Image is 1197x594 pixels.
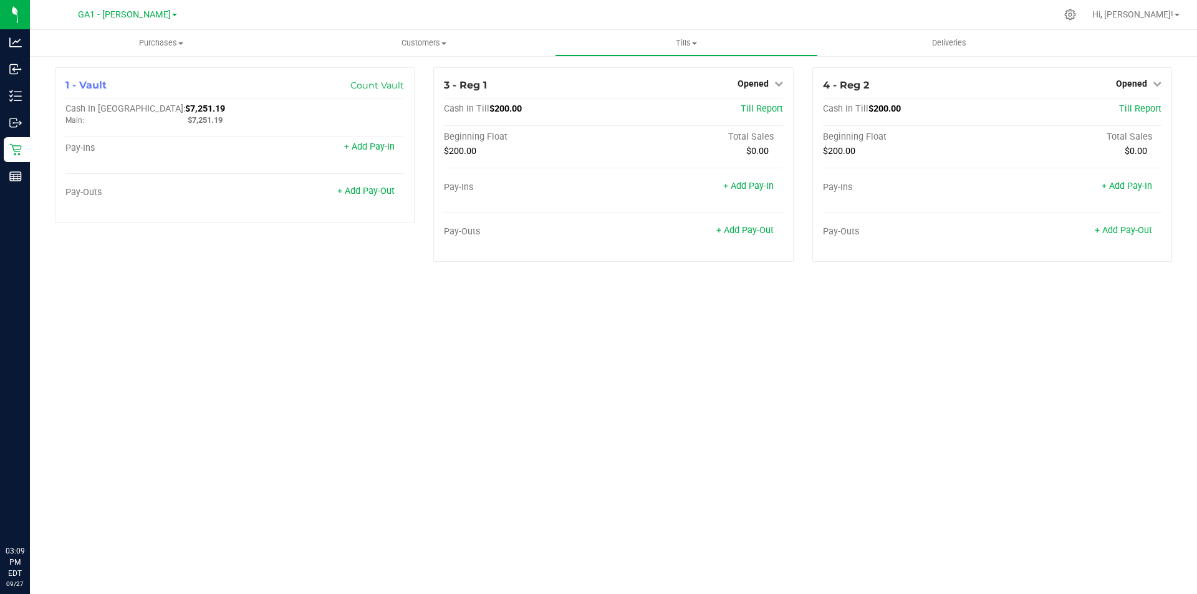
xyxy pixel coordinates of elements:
a: Count Vault [350,80,404,91]
span: 4 - Reg 2 [823,79,869,91]
span: 1 - Vault [65,79,107,91]
div: Pay-Outs [823,226,993,237]
div: Pay-Outs [65,187,235,198]
p: 09/27 [6,579,24,588]
span: Customers [293,37,554,49]
a: + Add Pay-In [344,141,395,152]
p: 03:09 PM EDT [6,545,24,579]
span: Hi, [PERSON_NAME]! [1092,9,1173,19]
div: Manage settings [1062,9,1078,21]
span: Cash In Till [444,103,489,114]
span: $7,251.19 [188,115,223,125]
inline-svg: Retail [9,143,22,156]
a: Till Report [741,103,783,114]
span: $7,251.19 [185,103,225,114]
a: Deliveries [818,30,1080,56]
a: + Add Pay-Out [1095,225,1152,236]
span: Deliveries [915,37,983,49]
div: Total Sales [992,132,1161,143]
span: $200.00 [489,103,522,114]
inline-svg: Inventory [9,90,22,102]
iframe: Resource center [12,494,50,532]
span: Main: [65,116,84,125]
iframe: Resource center unread badge [37,492,52,507]
span: $200.00 [823,146,855,156]
span: $200.00 [444,146,476,156]
inline-svg: Inbound [9,63,22,75]
a: + Add Pay-Out [337,186,395,196]
span: Opened [738,79,769,89]
a: + Add Pay-In [723,181,774,191]
span: $200.00 [868,103,901,114]
a: Tills [555,30,817,56]
div: Beginning Float [823,132,993,143]
span: 3 - Reg 1 [444,79,487,91]
div: Pay-Ins [823,182,993,193]
span: GA1 - [PERSON_NAME] [78,9,171,20]
span: Cash In Till [823,103,868,114]
span: $0.00 [746,146,769,156]
span: $0.00 [1125,146,1147,156]
span: Opened [1116,79,1147,89]
div: Pay-Ins [444,182,613,193]
div: Total Sales [613,132,783,143]
div: Pay-Outs [444,226,613,237]
a: Till Report [1119,103,1161,114]
inline-svg: Analytics [9,36,22,49]
div: Beginning Float [444,132,613,143]
div: Pay-Ins [65,143,235,154]
a: + Add Pay-Out [716,225,774,236]
span: Purchases [30,37,292,49]
inline-svg: Outbound [9,117,22,129]
a: Purchases [30,30,292,56]
a: Customers [292,30,555,56]
inline-svg: Reports [9,170,22,183]
span: Tills [555,37,817,49]
span: Cash In [GEOGRAPHIC_DATA]: [65,103,185,114]
a: + Add Pay-In [1102,181,1152,191]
